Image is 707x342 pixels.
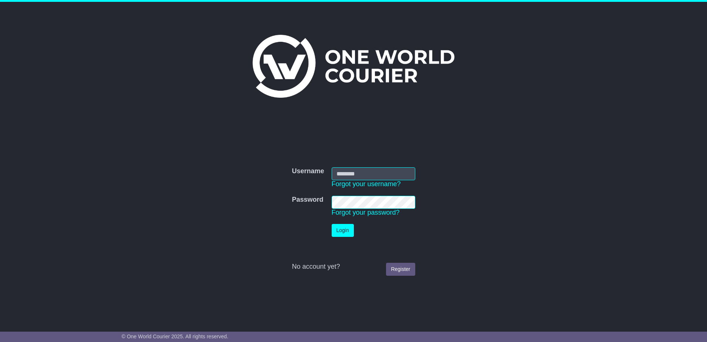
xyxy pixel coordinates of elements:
a: Register [386,263,415,276]
div: No account yet? [292,263,415,271]
img: One World [253,35,454,98]
span: © One World Courier 2025. All rights reserved. [122,333,229,339]
a: Forgot your username? [332,180,401,188]
button: Login [332,224,354,237]
label: Username [292,167,324,175]
label: Password [292,196,323,204]
a: Forgot your password? [332,209,400,216]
